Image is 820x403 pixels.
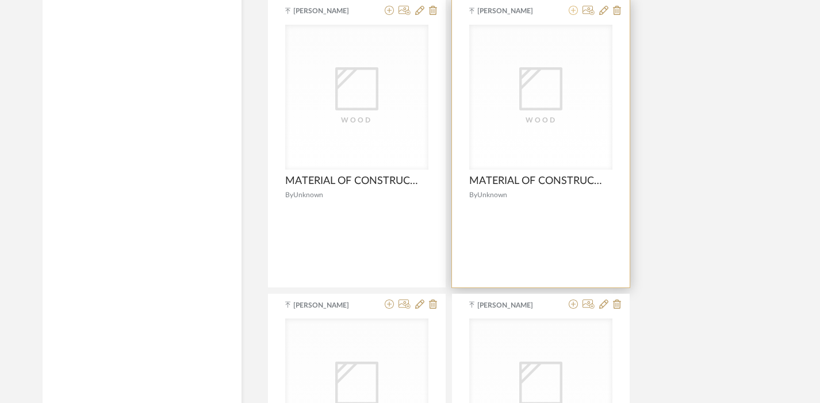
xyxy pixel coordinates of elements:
span: MATERIAL OF CONSTRUCTION: FULL DOMESTIC HARDWOOD PLYWOOD CONSTRUCTION, FULL DOVETAIL DRAWER CONST... [285,175,424,187]
span: [PERSON_NAME] [293,300,366,310]
span: [PERSON_NAME] [477,300,550,310]
span: By [469,191,477,198]
span: By [285,191,293,198]
div: Wood [299,114,414,126]
div: Wood [484,114,599,126]
span: Unknown [293,191,323,198]
span: [PERSON_NAME] [293,6,366,16]
span: Unknown [477,191,507,198]
span: [PERSON_NAME] [477,6,550,16]
span: MATERIAL OF CONSTRUCTION: FULL DOMESTIC HARDWOOD PLYWOOD CONSTRUCTION, FULL DOVETAIL DRAWER CONST... [469,175,608,187]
